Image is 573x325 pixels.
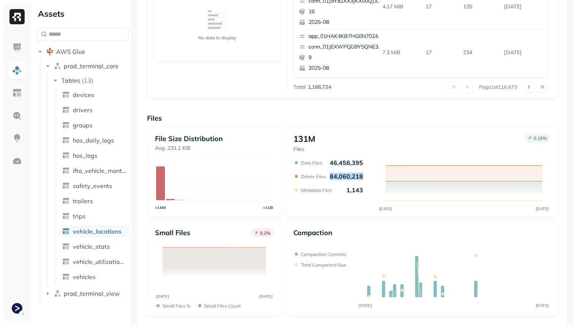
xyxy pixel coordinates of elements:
span: hos_daily_logs [73,137,114,144]
p: 16 [308,8,382,16]
a: groups [59,119,130,131]
p: File Size Distribution [155,134,274,143]
img: table [62,197,70,205]
p: 0.2 % [260,230,271,236]
div: Assets [36,8,128,20]
tspan: <1MB [155,205,166,210]
p: 0.15 % [534,135,547,141]
img: table [62,212,70,220]
tspan: [DATE] [535,206,549,211]
img: Optimization [12,156,22,166]
a: vehicles [59,271,130,283]
img: Dashboard [12,42,22,52]
p: Avg. 231.1 KiB [155,144,274,152]
span: Tables [61,77,80,84]
span: trips [73,212,86,220]
p: 46,458,395 [330,159,363,166]
img: Ryft [9,9,25,24]
a: hos_daily_logs [59,134,130,146]
img: Insights [12,133,22,143]
span: prod_terminal_core [64,62,119,70]
img: table [62,121,70,129]
a: safety_events [59,180,130,192]
img: table [62,182,70,190]
img: namespace [54,62,61,70]
p: conn_01JEXWPQD9Y5QNE3K8J2KHWHP2 [308,43,382,51]
p: Metadata Files [301,187,332,193]
p: Total [293,83,305,91]
img: root [46,48,54,55]
p: 17 [423,46,460,59]
span: ifta_vehicle_months [73,167,127,174]
button: AWS Glue [36,46,128,58]
span: groups [73,121,92,129]
span: AWS Glue [56,48,85,55]
a: vehicle_utilization_day [59,256,130,268]
span: prod_terminal_view [64,290,120,297]
p: 7.3 MiB [379,46,423,59]
img: table [62,137,70,144]
a: trailers [59,195,130,207]
p: Delete Files [301,174,326,179]
p: Data Files [301,160,322,166]
span: devices [73,91,94,99]
p: 234 [460,46,501,59]
span: drivers [73,106,92,114]
p: app_01HAK4KB7HG6N7024210G3S8D5 [308,33,382,40]
span: vehicle_locations [73,228,122,235]
p: 131M [293,133,315,144]
span: safety_events [73,182,112,190]
span: vehicle_utilization_day [73,258,127,265]
img: table [62,258,70,265]
a: drivers [59,104,130,116]
a: vehicle_stats [59,240,130,253]
button: prod_terminal_view [44,287,129,300]
p: 84,060,218 [330,173,363,180]
img: table [62,106,70,114]
p: Compaction [293,228,332,237]
p: 9 [308,54,382,61]
tspan: [DATE] [535,303,549,308]
tspan: [DATE] [156,294,169,298]
a: ifta_vehicle_months [59,165,130,177]
img: table [62,273,70,281]
span: hos_logs [73,152,97,159]
tspan: [DATE] [359,303,372,308]
p: Small files [155,228,190,237]
img: table [62,152,70,159]
span: vehicle_stats [73,243,110,250]
span: vehicles [73,273,95,281]
img: table [62,91,70,99]
p: Small files % [163,303,191,309]
p: Aug 22, 2025 [501,46,545,59]
p: Files [147,114,558,122]
p: Compaction commits [301,251,346,257]
p: No data to display [198,35,236,41]
span: trailers [73,197,93,205]
button: prod_terminal_core [44,60,129,72]
a: hos_logs [59,149,130,162]
button: app_01HAK4KB7HG6N7024210G3S8D5conn_01JEXWPQD9Y5QNE3K8J2KHWHP292025-08 [296,30,385,75]
tspan: [DATE] [379,206,392,211]
p: Small files count [204,303,241,309]
tspan: [DATE] [259,294,272,298]
img: Asset Explorer [12,88,22,98]
button: Tables(13) [52,74,129,86]
img: table [62,228,70,235]
p: Page 1 of 116,673 [479,83,517,90]
img: table [62,167,70,174]
p: Files [293,146,315,153]
a: vehicle_locations [59,225,130,237]
p: Total compacted size [301,262,346,268]
p: ( 13 ) [82,77,93,84]
tspan: >1GB [263,205,274,210]
img: Query Explorer [12,111,22,121]
a: devices [59,89,130,101]
img: Terminal [12,303,22,314]
p: 1,166,724 [308,83,331,91]
a: trips [59,210,130,222]
img: table [62,243,70,250]
p: 2025-08 [308,64,382,72]
img: Assets [12,65,22,75]
p: 1,143 [346,186,363,194]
